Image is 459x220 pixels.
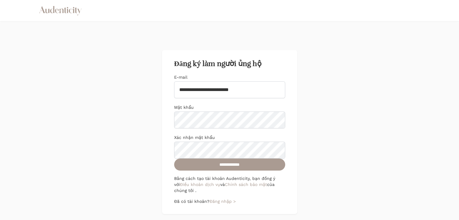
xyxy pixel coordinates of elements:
[225,182,267,187] a: Chính sách bảo mật
[174,176,275,187] font: Bằng cách tạo tài khoản Audenticity, bạn đồng ý với
[220,182,225,187] font: và
[174,75,187,80] font: E-mail
[174,105,194,110] font: Mật khẩu
[209,199,236,204] a: Đăng nhập >
[174,182,275,193] font: của chúng tôi .
[174,135,215,140] font: Xác nhận mật khẩu
[174,59,262,68] font: Đăng ký làm người ủng hộ
[180,182,220,187] a: Điều khoản dịch vụ
[174,199,209,204] font: Đã có tài khoản?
